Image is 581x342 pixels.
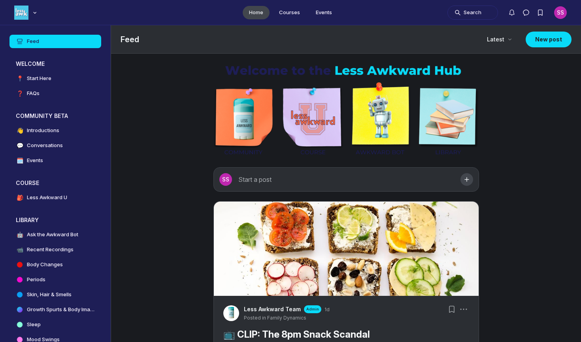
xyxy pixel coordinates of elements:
button: New post [526,32,572,47]
button: Start a post [213,167,479,192]
a: 📺 CLIP: The 8pm Snack Scandal [223,329,370,340]
a: Home [243,6,270,19]
header: Page Header [111,25,581,54]
a: Periods [9,273,101,286]
button: User menu options [554,6,567,19]
img: Less Awkward Hub logo [14,6,28,20]
span: 🤖 [16,231,24,239]
span: 💬 [16,142,24,150]
h3: WELCOME [16,60,45,68]
a: Body Changes [9,258,101,271]
button: LIBRARYCollapse space [9,214,101,226]
button: Notifications [505,6,519,20]
a: 👋Introductions [9,124,101,137]
button: COURSECollapse space [9,177,101,189]
a: 📹Recent Recordings [9,243,101,256]
h4: Recent Recordings [27,246,74,254]
h4: Introductions [27,127,59,135]
a: Courses [273,6,306,19]
button: WELCOMECollapse space [9,58,101,70]
div: SS [219,173,232,186]
a: 🤖Ask the Awkward Bot [9,228,101,241]
span: 👋 [16,127,24,135]
h4: Feed [27,37,39,45]
h4: Events [27,157,43,164]
a: View Less Awkward Team profile [223,305,239,321]
button: Direct messages [519,6,533,20]
h4: Less Awkward U [27,194,67,202]
h3: LIBRARY [16,216,39,224]
a: ❓FAQs [9,87,101,100]
a: Feed [9,35,101,48]
h4: Skin, Hair & Smells [27,291,72,299]
a: Growth Spurts & Body Image [9,303,101,316]
h4: Periods [27,276,45,284]
h4: Sleep [27,321,41,329]
a: 💬Conversations [9,139,101,152]
button: Post actions [458,304,469,315]
button: Bookmarks [533,6,547,20]
button: Bookmarks [446,304,457,315]
h4: Body Changes [27,261,63,269]
h4: FAQs [27,90,40,97]
button: Latest [482,32,516,47]
a: View Less Awkward Team profile [244,305,301,313]
a: 🗓️Events [9,154,101,167]
h3: COURSE [16,179,39,187]
h1: Feed [121,34,476,45]
a: Skin, Hair & Smells [9,288,101,301]
a: 📍Start Here [9,72,101,85]
span: ❓ [16,90,24,97]
span: 🗓️ [16,157,24,164]
span: Latest [487,36,504,43]
button: View Less Awkward Team profileAdmin1dPosted in Family Dynamics [244,305,330,321]
h3: COMMUNITY BETA [16,112,68,120]
span: Start a post [238,176,272,183]
span: 🎒 [16,194,24,202]
h4: Start Here [27,75,51,82]
button: Posted in Family Dynamics [244,315,306,321]
a: Events [309,6,338,19]
div: SS [554,6,567,19]
h4: Ask the Awkward Bot [27,231,78,239]
button: COMMUNITY BETACollapse space [9,110,101,122]
img: post cover image [214,202,479,296]
button: Search [447,6,498,20]
button: Less Awkward Hub logo [14,5,39,21]
span: 📍 [16,75,24,82]
a: 🎒Less Awkward U [9,191,101,204]
h4: Conversations [27,142,63,150]
h4: Growth Spurts & Body Image [27,306,95,314]
span: 📹 [16,246,24,254]
span: Admin [306,306,319,312]
a: 1d [324,306,330,313]
a: Sleep [9,318,101,331]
